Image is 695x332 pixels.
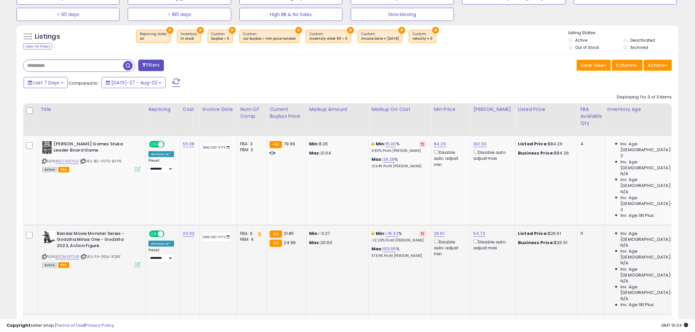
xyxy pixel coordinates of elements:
div: Preset: [148,158,175,173]
div: % [371,156,426,169]
div: $84.26 [518,150,572,156]
span: Inv. Age [DEMOGRAPHIC_DATA]: [621,231,681,242]
div: Title [40,106,143,113]
b: Listed Price: [518,230,548,237]
span: Custom: [243,31,296,41]
div: % [371,231,426,243]
div: ASIN: [42,231,141,267]
span: Inv. Age [DEMOGRAPHIC_DATA]: [621,141,681,153]
a: 103.05 [383,246,396,252]
span: Last 7 Days [34,79,59,86]
div: Invoice Date [202,106,235,113]
small: FBA [270,141,282,148]
a: 39.29 [383,156,395,163]
img: 41j6rISsmWL._SL40_.jpg [42,141,52,154]
strong: Min: [309,141,319,147]
div: 11 [580,231,599,237]
span: N/A [621,171,629,177]
label: Out of Stock [575,45,599,50]
div: FBM: 4 [240,237,262,242]
strong: Max: [309,239,321,246]
strong: Copyright [7,322,31,328]
b: Min: [376,230,386,237]
button: × [295,27,302,34]
div: FBA: 6 [240,231,262,237]
div: Num of Comp. [240,106,264,120]
div: FBA Available Qty [580,106,602,127]
strong: Max: [309,150,321,156]
span: Inv. Age [DEMOGRAPHIC_DATA]-180: [621,284,681,296]
p: 20.63 [309,240,364,246]
span: N/A [621,189,629,195]
div: in stock [181,36,197,41]
b: [PERSON_NAME] Games Stuka Leader Board Game [54,141,133,155]
p: -3.27 [309,231,364,237]
div: Disable auto adjust min [434,149,465,168]
div: Markup on Cost [371,106,428,113]
span: Compared to: [69,80,99,86]
span: Inv. Age [DEMOGRAPHIC_DATA]: [621,266,681,278]
img: 51BEshzi8FL._SL40_.jpg [42,231,55,244]
span: Inv. Age [DEMOGRAPHIC_DATA]: [621,159,681,171]
b: Listed Price: [518,141,548,147]
div: Min Price [434,106,468,113]
span: OFF [164,231,174,237]
div: Amazon AI * [148,241,174,247]
div: % [371,141,426,153]
strong: Min: [309,230,319,237]
p: 37.69% Profit [PERSON_NAME] [371,254,426,258]
span: 2025-08-11 10:04 GMT [661,322,688,328]
b: Max: [371,156,383,162]
div: Current Buybox Price [270,106,303,120]
a: 20.02 [183,230,195,237]
button: × [398,27,405,34]
span: All listings currently available for purchase on Amazon [42,167,57,173]
button: Columns [612,60,643,71]
button: Slow Moving [351,8,454,21]
span: N/A [621,260,629,266]
span: 21.85 [284,230,294,237]
span: Columns [616,62,637,69]
span: FBA [58,262,69,268]
div: Disable auto adjust max [473,238,510,251]
button: × [229,27,236,34]
div: buybox < 5 [211,36,229,41]
div: Inventory Age [608,106,683,113]
a: -16.33 [386,230,398,237]
a: 55.08 [183,141,195,147]
p: Listing States: [569,30,679,36]
p: 8.26 [309,141,364,147]
h5: Listings [35,32,60,41]
span: Inv. Age 181 Plus: [621,213,655,218]
button: > 180 days [128,8,231,21]
div: 4 [580,141,599,147]
span: Inv. Age [DEMOGRAPHIC_DATA]: [621,177,681,189]
b: Max: [371,246,383,252]
span: Inv. Age [DEMOGRAPHIC_DATA]-180: [621,195,681,207]
div: Preset: [148,248,175,263]
button: × [167,27,173,34]
button: High BB & No Sales [239,8,343,21]
b: Business Price: [518,150,554,156]
div: [PERSON_NAME] [473,106,512,113]
div: $84.26 [518,141,572,147]
span: 79.99 [284,141,295,147]
span: FBA [58,167,69,173]
span: Inv. Age 181 Plus: [621,302,655,308]
span: 2 [621,153,623,159]
div: velocity = 0 [413,36,433,41]
b: Business Price: [518,239,554,246]
p: -12.29% Profit [PERSON_NAME] [371,238,426,243]
button: × [347,27,354,34]
b: Bandai Movie Monster Series - Godzilla Minus One - Godzilla 2023, Action Figure [57,231,137,251]
button: [DATE]-27 - Aug-02 [101,77,166,88]
p: 21.64 [309,150,364,156]
th: The percentage added to the cost of goods (COGS) that forms the calculator for Min & Max prices. [369,103,431,136]
span: N/A [621,278,629,284]
button: > 90 days [16,8,120,21]
div: $26.61 [518,231,572,237]
div: Repricing [148,106,177,113]
span: | SKU: FA-DGIJ-3Q6F [80,254,121,259]
div: cur buybox < min price landed [243,36,296,41]
small: FBA [270,240,282,247]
